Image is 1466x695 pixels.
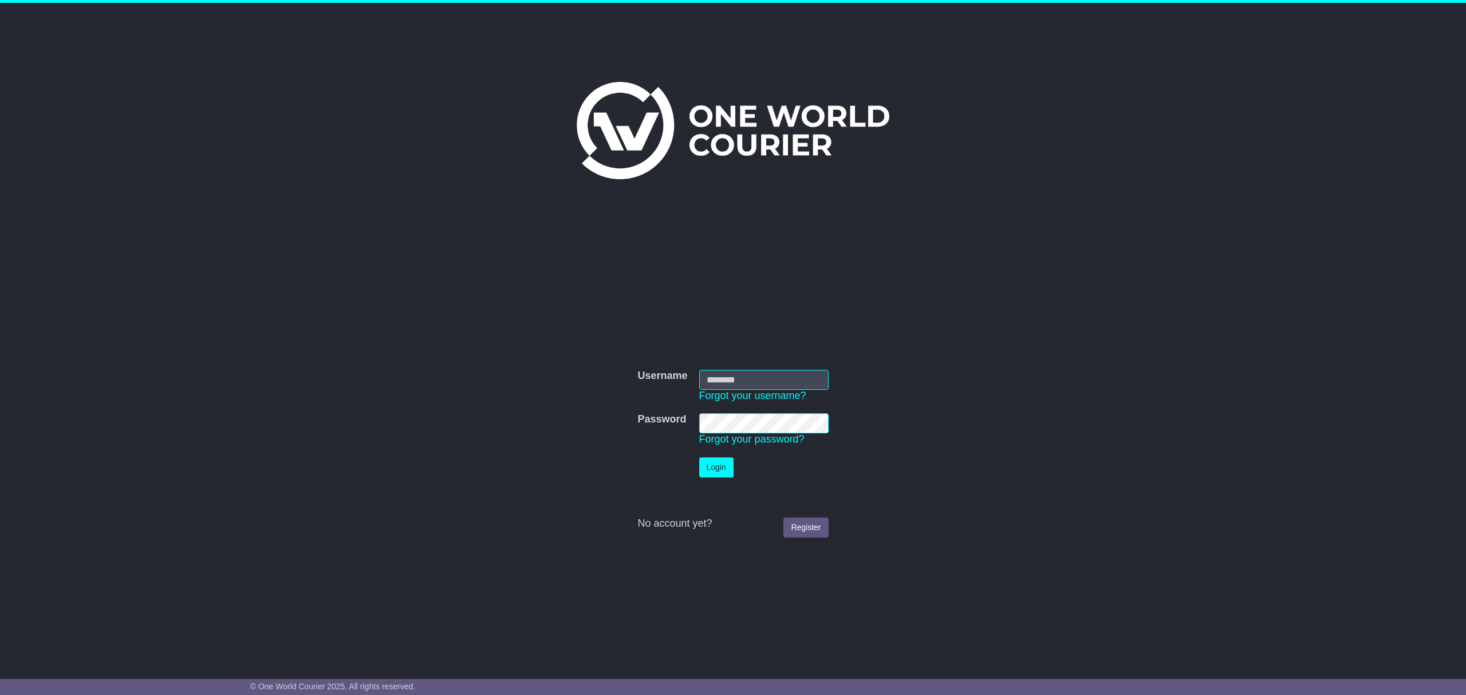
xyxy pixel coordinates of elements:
[250,682,416,691] span: © One World Courier 2025. All rights reserved.
[783,518,828,538] a: Register
[699,390,806,401] a: Forgot your username?
[577,82,889,179] img: One World
[637,413,686,426] label: Password
[637,370,687,382] label: Username
[699,433,805,445] a: Forgot your password?
[637,518,828,530] div: No account yet?
[699,457,734,477] button: Login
